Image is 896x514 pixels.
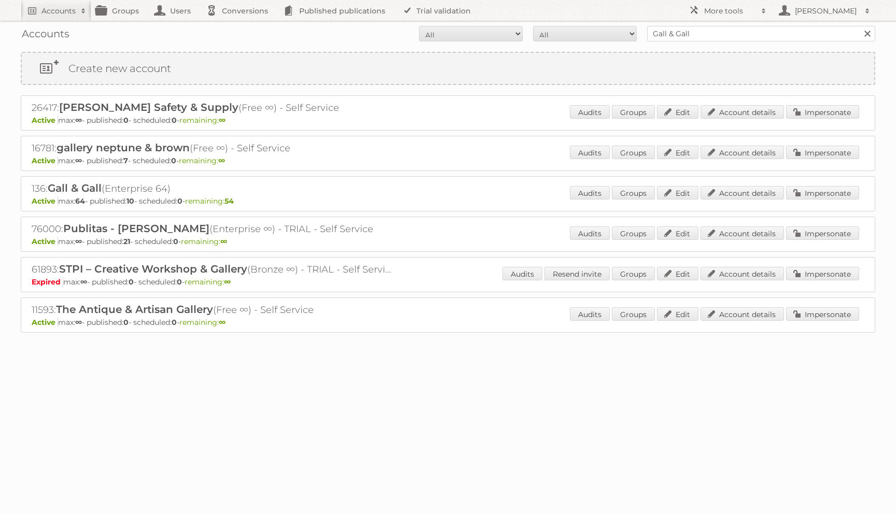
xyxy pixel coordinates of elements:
[59,263,247,275] span: STPI – Creative Workshop & Gallery
[56,303,213,316] span: The Antique & Artisan Gallery
[220,237,227,246] strong: ∞
[701,267,784,280] a: Account details
[218,156,225,165] strong: ∞
[32,196,864,206] p: max: - published: - scheduled: -
[32,141,395,155] h2: 16781: (Free ∞) - Self Service
[41,6,76,16] h2: Accounts
[612,186,655,199] a: Groups
[786,105,859,119] a: Impersonate
[612,267,655,280] a: Groups
[786,186,859,199] a: Impersonate
[544,267,610,280] a: Resend invite
[172,318,177,327] strong: 0
[786,307,859,321] a: Impersonate
[123,156,128,165] strong: 7
[75,116,82,125] strong: ∞
[502,267,542,280] a: Audits
[701,105,784,119] a: Account details
[75,318,82,327] strong: ∞
[32,182,395,195] h2: 136: (Enterprise 64)
[63,222,209,235] span: Publitas - [PERSON_NAME]
[612,226,655,240] a: Groups
[123,237,130,246] strong: 21
[224,277,231,287] strong: ∞
[32,116,58,125] span: Active
[177,277,182,287] strong: 0
[701,307,784,321] a: Account details
[701,186,784,199] a: Account details
[570,146,610,159] a: Audits
[657,226,698,240] a: Edit
[171,156,176,165] strong: 0
[701,226,784,240] a: Account details
[185,196,234,206] span: remaining:
[32,277,864,287] p: max: - published: - scheduled: -
[570,105,610,119] a: Audits
[786,267,859,280] a: Impersonate
[701,146,784,159] a: Account details
[219,116,226,125] strong: ∞
[75,156,82,165] strong: ∞
[75,237,82,246] strong: ∞
[22,53,874,84] a: Create new account
[32,237,864,246] p: max: - published: - scheduled: -
[57,141,190,154] span: gallery neptune & brown
[32,303,395,317] h2: 11593: (Free ∞) - Self Service
[704,6,756,16] h2: More tools
[173,237,178,246] strong: 0
[792,6,860,16] h2: [PERSON_NAME]
[786,146,859,159] a: Impersonate
[32,263,395,276] h2: 61893: (Bronze ∞) - TRIAL - Self Service
[123,116,129,125] strong: 0
[32,318,864,327] p: max: - published: - scheduled: -
[225,196,234,206] strong: 54
[612,146,655,159] a: Groups
[32,196,58,206] span: Active
[657,146,698,159] a: Edit
[612,307,655,321] a: Groups
[59,101,239,113] span: [PERSON_NAME] Safety & Supply
[177,196,183,206] strong: 0
[219,318,226,327] strong: ∞
[123,318,129,327] strong: 0
[657,307,698,321] a: Edit
[32,318,58,327] span: Active
[129,277,134,287] strong: 0
[570,307,610,321] a: Audits
[32,156,58,165] span: Active
[570,226,610,240] a: Audits
[32,101,395,115] h2: 26417: (Free ∞) - Self Service
[181,237,227,246] span: remaining:
[172,116,177,125] strong: 0
[179,318,226,327] span: remaining:
[786,226,859,240] a: Impersonate
[185,277,231,287] span: remaining:
[570,186,610,199] a: Audits
[179,156,225,165] span: remaining:
[48,182,102,194] span: Gall & Gall
[612,105,655,119] a: Groups
[32,222,395,236] h2: 76000: (Enterprise ∞) - TRIAL - Self Service
[80,277,87,287] strong: ∞
[32,277,63,287] span: Expired
[657,267,698,280] a: Edit
[32,116,864,125] p: max: - published: - scheduled: -
[179,116,226,125] span: remaining:
[32,237,58,246] span: Active
[657,186,698,199] a: Edit
[32,156,864,165] p: max: - published: - scheduled: -
[75,196,85,206] strong: 64
[657,105,698,119] a: Edit
[127,196,134,206] strong: 10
